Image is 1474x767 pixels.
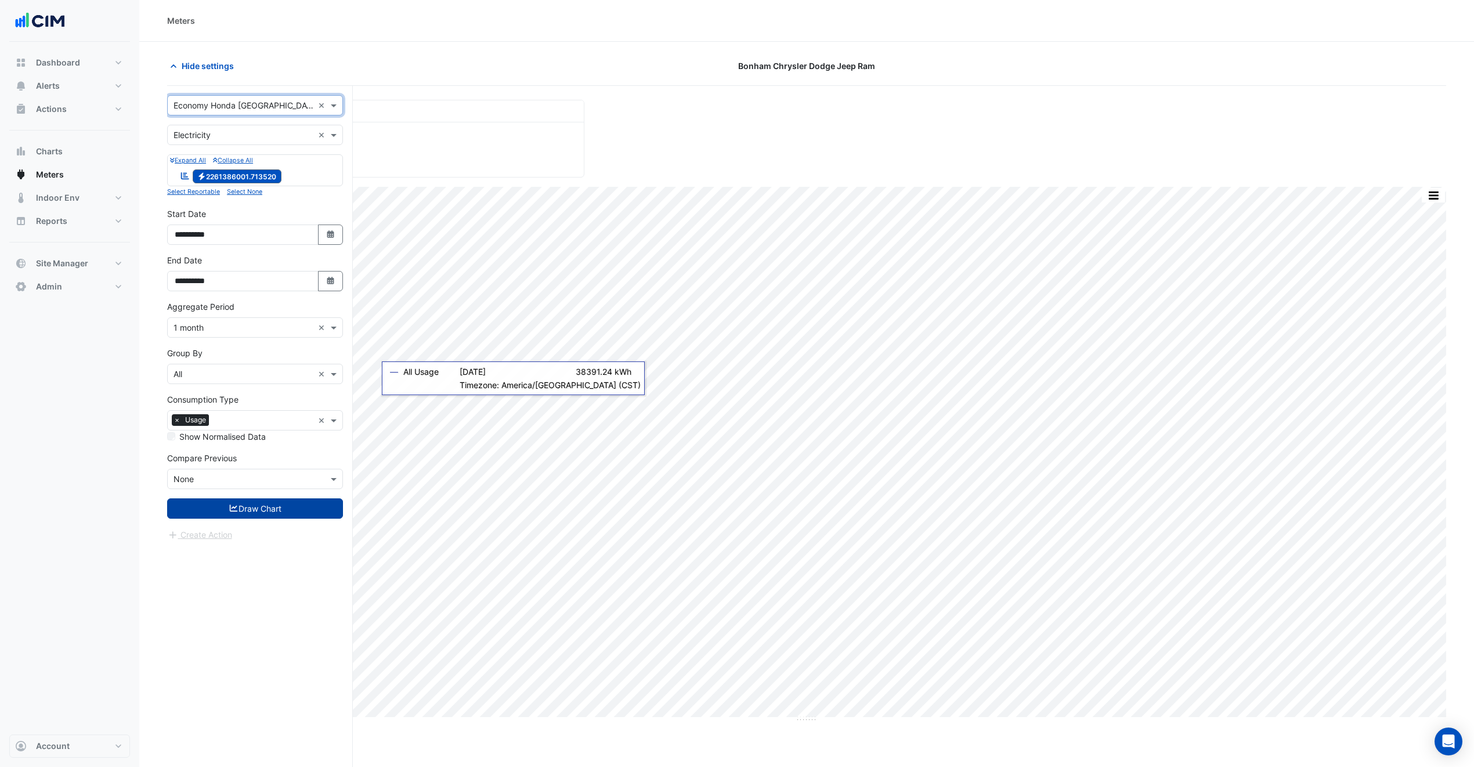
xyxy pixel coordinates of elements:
[15,258,27,269] app-icon: Site Manager
[318,99,328,111] span: Clear
[9,51,130,74] button: Dashboard
[36,281,62,292] span: Admin
[9,163,130,186] button: Meters
[179,430,266,443] label: Show Normalised Data
[167,56,241,76] button: Hide settings
[1435,728,1462,755] div: Open Intercom Messenger
[15,57,27,68] app-icon: Dashboard
[36,57,80,68] span: Dashboard
[167,452,237,464] label: Compare Previous
[36,192,80,204] span: Indoor Env
[168,100,584,122] div: Current Period Total
[182,414,209,426] span: Usage
[167,186,220,197] button: Select Reportable
[227,188,262,196] small: Select None
[738,60,875,72] span: Bonham Chrysler Dodge Jeep Ram
[9,209,130,233] button: Reports
[167,529,233,539] app-escalated-ticket-create-button: Please draw the charts first
[170,157,206,164] small: Expand All
[318,368,328,380] span: Clear
[36,103,67,115] span: Actions
[1422,188,1445,202] button: More Options
[326,276,336,286] fa-icon: Select Date
[182,60,234,72] span: Hide settings
[15,80,27,92] app-icon: Alerts
[36,740,70,752] span: Account
[36,169,64,180] span: Meters
[15,169,27,180] app-icon: Meters
[318,321,328,334] span: Clear
[167,347,203,359] label: Group By
[9,186,130,209] button: Indoor Env
[213,157,253,164] small: Collapse All
[167,498,343,519] button: Draw Chart
[170,155,206,165] button: Expand All
[36,258,88,269] span: Site Manager
[9,735,130,758] button: Account
[167,208,206,220] label: Start Date
[180,171,190,180] fa-icon: Reportable
[9,275,130,298] button: Admin
[36,80,60,92] span: Alerts
[9,97,130,121] button: Actions
[172,414,182,426] span: ×
[15,281,27,292] app-icon: Admin
[15,146,27,157] app-icon: Charts
[15,215,27,227] app-icon: Reports
[318,414,328,426] span: Clear
[177,149,572,163] div: 608,105 kWh
[15,103,27,115] app-icon: Actions
[167,254,202,266] label: End Date
[14,9,66,32] img: Company Logo
[9,74,130,97] button: Alerts
[167,393,239,406] label: Consumption Type
[9,252,130,275] button: Site Manager
[167,301,234,313] label: Aggregate Period
[193,169,282,183] span: 2261386001.713520
[326,230,336,240] fa-icon: Select Date
[167,188,220,196] small: Select Reportable
[318,129,328,141] span: Clear
[177,132,575,144] div: ([DATE] )
[9,140,130,163] button: Charts
[213,155,253,165] button: Collapse All
[167,15,195,27] div: Meters
[36,146,63,157] span: Charts
[227,186,262,197] button: Select None
[15,192,27,204] app-icon: Indoor Env
[197,172,206,180] fa-icon: Electricity
[36,215,67,227] span: Reports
